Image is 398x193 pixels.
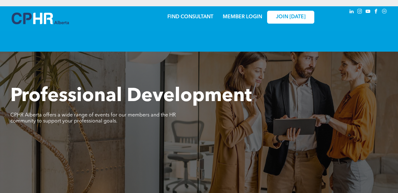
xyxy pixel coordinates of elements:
[12,13,69,24] img: A blue and white logo for cp alberta
[348,8,355,16] a: linkedin
[356,8,363,16] a: instagram
[276,14,306,20] span: JOIN [DATE]
[381,8,388,16] a: Social network
[223,14,262,20] a: MEMBER LOGIN
[167,14,213,20] a: FIND CONSULTANT
[267,11,314,24] a: JOIN [DATE]
[10,113,176,124] span: CPHR Alberta offers a wide range of events for our members and the HR community to support your p...
[365,8,372,16] a: youtube
[10,87,252,106] span: Professional Development
[373,8,380,16] a: facebook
